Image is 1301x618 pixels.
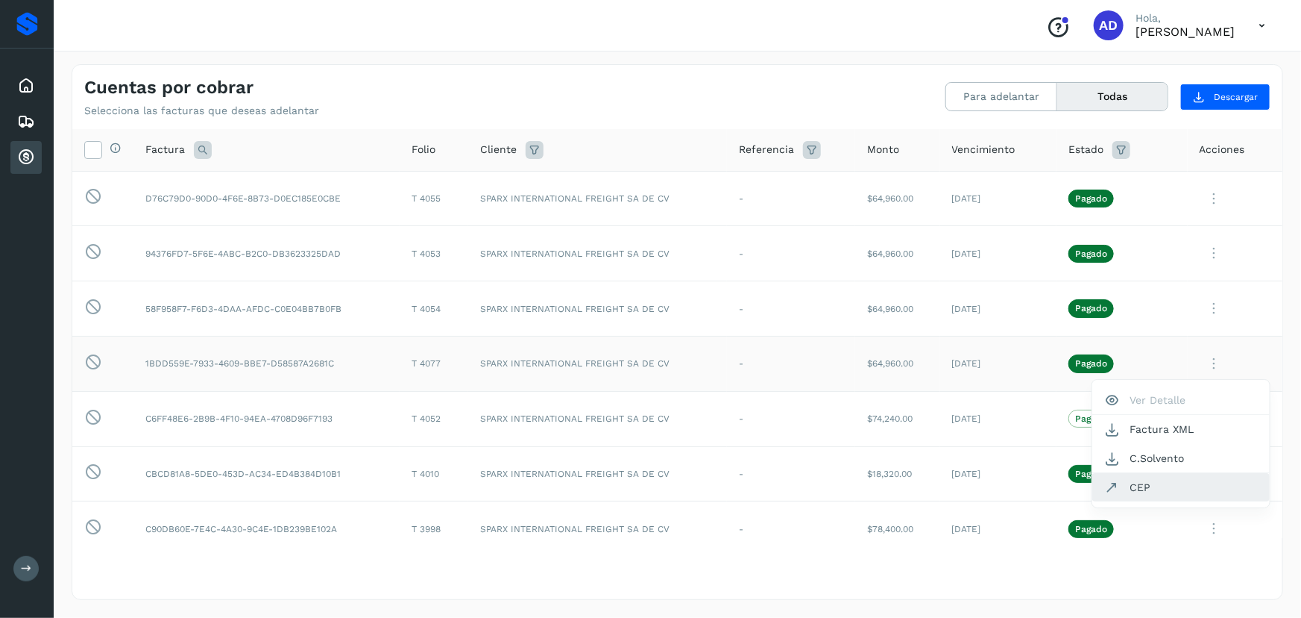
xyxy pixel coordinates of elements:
[1092,473,1270,502] button: CEP
[1092,415,1270,443] button: Factura XML
[10,69,42,102] div: Inicio
[1092,444,1270,473] button: C.Solvento
[10,141,42,174] div: Cuentas por cobrar
[10,105,42,138] div: Embarques
[1092,386,1270,415] button: Ver Detalle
